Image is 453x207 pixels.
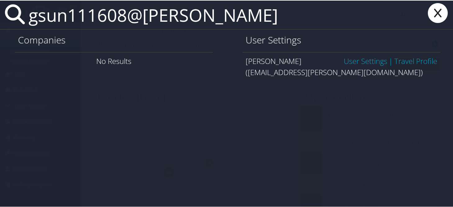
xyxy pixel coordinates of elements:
h1: Companies [18,33,210,46]
span: | [387,55,394,65]
a: User Settings [344,55,387,65]
span: [PERSON_NAME] [246,55,301,65]
h1: User Settings [246,33,437,46]
div: ([EMAIL_ADDRESS][PERSON_NAME][DOMAIN_NAME]) [246,66,437,77]
a: View OBT Profile [394,55,437,65]
div: No Results [15,52,213,69]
